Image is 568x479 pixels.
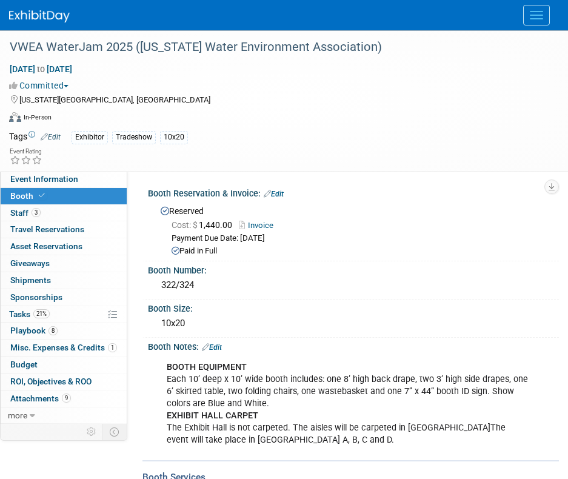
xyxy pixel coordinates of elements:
[202,343,222,352] a: Edit
[157,276,550,295] div: 322/324
[157,314,550,333] div: 10x20
[10,224,84,234] span: Travel Reservations
[1,238,127,255] a: Asset Reservations
[1,407,127,424] a: more
[9,64,73,75] span: [DATE] [DATE]
[10,326,58,335] span: Playbook
[102,424,127,440] td: Toggle Event Tabs
[1,306,127,323] a: Tasks21%
[10,394,71,403] span: Attachments
[81,424,102,440] td: Personalize Event Tab Strip
[157,202,550,257] div: Reserved
[167,362,247,372] b: BOOTH EQUIPMENT
[9,110,553,129] div: Event Format
[19,95,210,104] span: [US_STATE][GEOGRAPHIC_DATA], [GEOGRAPHIC_DATA]
[48,326,58,335] span: 8
[1,221,127,238] a: Travel Reservations
[5,36,544,58] div: VWEA WaterJam 2025 ([US_STATE] Water Environment Association)
[148,184,559,200] div: Booth Reservation & Invoice:
[172,220,237,230] span: 1,440.00
[1,171,127,187] a: Event Information
[9,79,73,92] button: Committed
[72,131,108,144] div: Exhibitor
[1,188,127,204] a: Booth
[10,174,78,184] span: Event Information
[523,5,550,25] button: Menu
[10,343,117,352] span: Misc. Expenses & Credits
[167,410,258,421] b: EXHIBIT HALL CARPET
[62,394,71,403] span: 9
[172,246,550,257] div: Paid in Full
[1,205,127,221] a: Staff3
[10,377,92,386] span: ROI, Objectives & ROO
[172,220,199,230] span: Cost: $
[33,309,50,318] span: 21%
[10,292,62,302] span: Sponsorships
[35,64,47,74] span: to
[158,355,536,453] div: Each 10’ deep x 10’ wide booth includes: one 8’ high back drape, two 3’ high side drapes, one 6’ ...
[1,373,127,390] a: ROI, Objectives & ROO
[1,255,127,272] a: Giveaways
[10,149,42,155] div: Event Rating
[10,241,82,251] span: Asset Reservations
[148,300,559,315] div: Booth Size:
[160,131,188,144] div: 10x20
[10,191,47,201] span: Booth
[148,338,559,353] div: Booth Notes:
[41,133,61,141] a: Edit
[108,343,117,352] span: 1
[1,340,127,356] a: Misc. Expenses & Credits1
[9,112,21,122] img: Format-Inperson.png
[264,190,284,198] a: Edit
[1,323,127,339] a: Playbook8
[9,309,50,319] span: Tasks
[23,113,52,122] div: In-Person
[10,208,41,218] span: Staff
[1,289,127,306] a: Sponsorships
[9,130,61,144] td: Tags
[10,275,51,285] span: Shipments
[8,410,27,420] span: more
[239,221,279,230] a: Invoice
[148,261,559,276] div: Booth Number:
[32,208,41,217] span: 3
[1,357,127,373] a: Budget
[172,233,550,244] div: Payment Due Date: [DATE]
[9,10,70,22] img: ExhibitDay
[112,131,156,144] div: Tradeshow
[1,272,127,289] a: Shipments
[10,360,38,369] span: Budget
[1,390,127,407] a: Attachments9
[39,192,45,199] i: Booth reservation complete
[10,258,50,268] span: Giveaways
